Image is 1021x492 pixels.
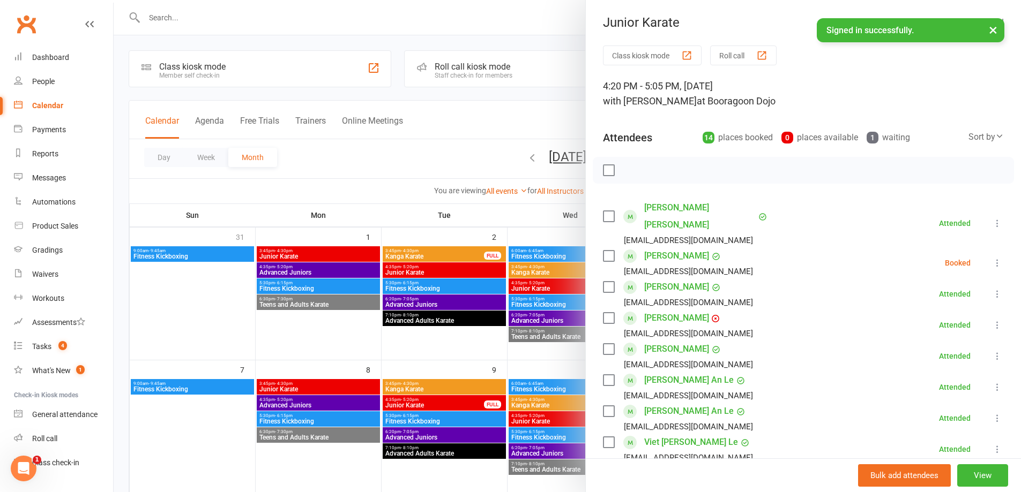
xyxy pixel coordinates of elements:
a: [PERSON_NAME] [644,340,709,358]
a: Messages [14,166,113,190]
div: [EMAIL_ADDRESS][DOMAIN_NAME] [624,451,753,465]
div: What's New [32,366,71,375]
div: places available [781,130,858,145]
button: Roll call [710,46,777,65]
div: Attended [939,321,971,329]
a: Dashboard [14,46,113,70]
div: People [32,77,55,86]
a: [PERSON_NAME] An Le [644,372,734,389]
div: Attendees [603,130,652,145]
div: [EMAIL_ADDRESS][DOMAIN_NAME] [624,264,753,278]
a: Waivers [14,262,113,286]
iframe: Intercom live chat [11,456,36,481]
div: [EMAIL_ADDRESS][DOMAIN_NAME] [624,327,753,340]
button: Bulk add attendees [858,464,951,487]
div: Reports [32,149,58,158]
div: 0 [781,132,793,143]
span: with [PERSON_NAME] [603,95,697,107]
div: Attended [939,219,971,227]
div: [EMAIL_ADDRESS][DOMAIN_NAME] [624,358,753,372]
span: 1 [76,365,85,374]
div: Waivers [32,270,58,278]
a: [PERSON_NAME] [644,278,709,296]
div: Calendar [32,101,63,110]
div: Workouts [32,294,64,302]
div: Payments [32,125,66,134]
a: Workouts [14,286,113,311]
a: [PERSON_NAME] [644,247,709,264]
span: Signed in successfully. [826,25,914,35]
a: [PERSON_NAME] An Le [644,403,734,420]
a: Gradings [14,238,113,262]
a: People [14,70,113,94]
div: Attended [939,383,971,391]
a: Assessments [14,311,113,335]
div: Attended [939,352,971,360]
div: [EMAIL_ADDRESS][DOMAIN_NAME] [624,296,753,309]
div: 1 [867,132,878,143]
div: waiting [867,130,910,145]
a: Payments [14,118,113,142]
span: at Booragoon Dojo [697,95,776,107]
div: Messages [32,173,66,182]
a: General attendance kiosk mode [14,403,113,427]
div: Dashboard [32,53,69,62]
div: Assessments [32,318,85,327]
a: [PERSON_NAME] [644,309,709,327]
div: General attendance [32,410,98,419]
button: × [983,18,1003,41]
a: Class kiosk mode [14,451,113,475]
div: Sort by [968,130,1004,144]
div: Product Sales [32,222,78,230]
div: Automations [32,198,76,206]
div: Attended [939,414,971,422]
button: View [957,464,1008,487]
a: Viet [PERSON_NAME] Le [644,434,738,451]
div: places booked [703,130,773,145]
div: Class check-in [32,458,79,467]
div: [EMAIL_ADDRESS][DOMAIN_NAME] [624,233,753,247]
div: Roll call [32,434,57,443]
a: Product Sales [14,214,113,238]
div: Booked [945,259,971,267]
div: 14 [703,132,714,143]
div: [EMAIL_ADDRESS][DOMAIN_NAME] [624,389,753,403]
div: Attended [939,445,971,453]
span: 4 [58,341,67,350]
a: What's New1 [14,359,113,383]
a: Tasks 4 [14,335,113,359]
div: Tasks [32,342,51,351]
a: Roll call [14,427,113,451]
button: Class kiosk mode [603,46,702,65]
div: Junior Karate [586,15,1021,30]
div: Attended [939,290,971,298]
div: [EMAIL_ADDRESS][DOMAIN_NAME] [624,420,753,434]
span: 1 [33,456,41,464]
a: Automations [14,190,113,214]
a: Clubworx [13,11,40,37]
a: [PERSON_NAME] [PERSON_NAME] [644,199,756,233]
div: 4:20 PM - 5:05 PM, [DATE] [603,79,1004,109]
a: Reports [14,142,113,166]
a: Calendar [14,94,113,118]
div: Gradings [32,246,63,254]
